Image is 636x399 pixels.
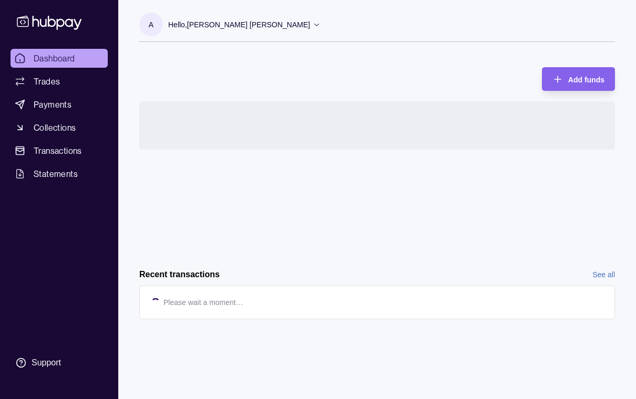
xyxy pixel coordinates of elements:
span: Dashboard [34,52,75,65]
a: See all [592,269,615,280]
p: Hello, [PERSON_NAME] [PERSON_NAME] [168,19,310,30]
h2: Recent transactions [139,269,220,280]
a: Trades [11,72,108,91]
p: Please wait a moment… [163,297,243,308]
div: Support [32,357,61,369]
span: Payments [34,98,71,111]
span: Transactions [34,144,82,157]
a: Dashboard [11,49,108,68]
a: Transactions [11,141,108,160]
a: Payments [11,95,108,114]
button: Add funds [542,67,615,91]
a: Collections [11,118,108,137]
p: A [149,19,153,30]
span: Add funds [568,76,604,84]
a: Support [11,352,108,374]
span: Trades [34,75,60,88]
span: Collections [34,121,76,134]
span: Statements [34,167,78,180]
a: Statements [11,164,108,183]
